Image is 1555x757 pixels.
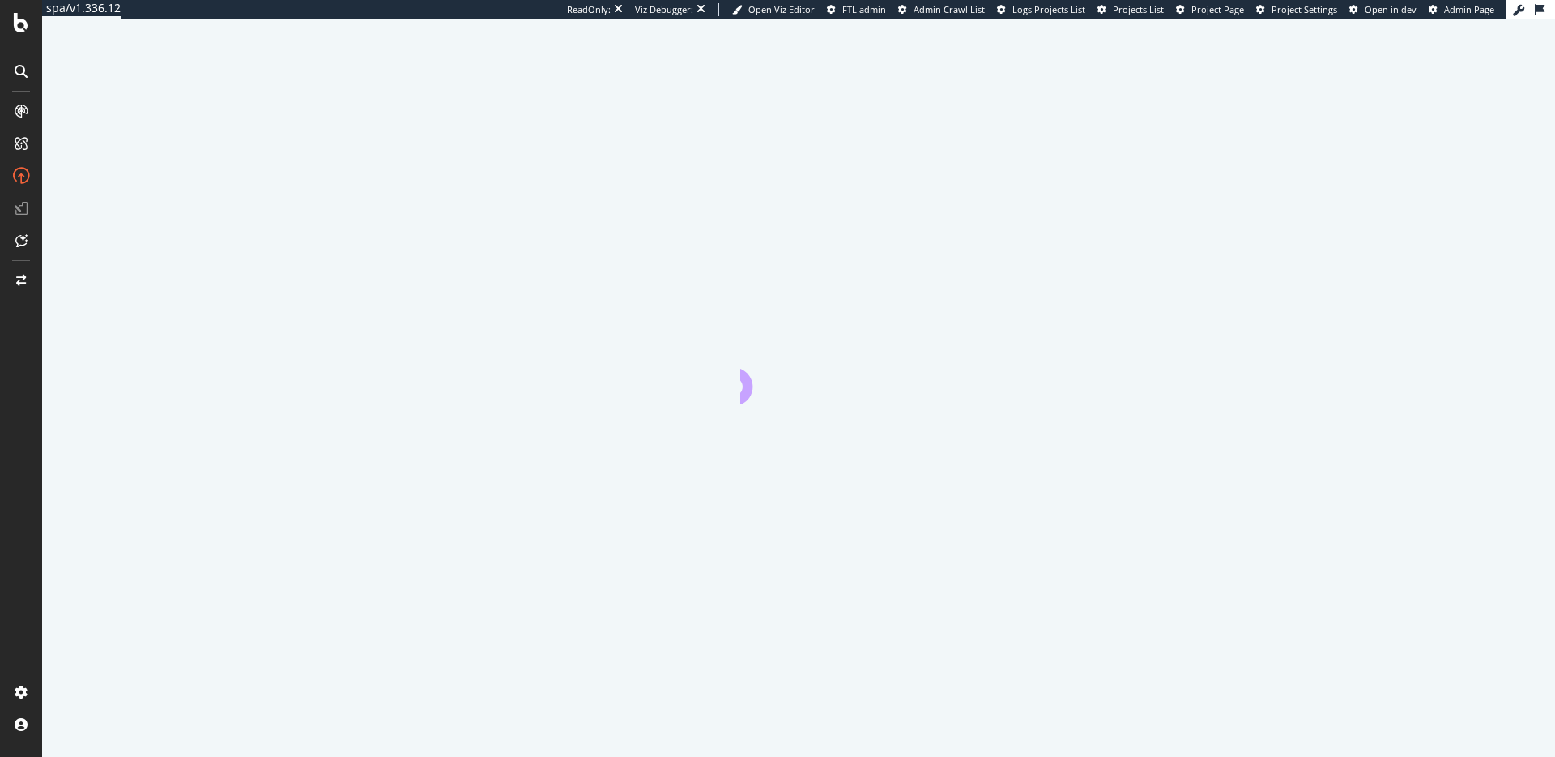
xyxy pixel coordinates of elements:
span: Admin Page [1444,3,1494,15]
span: Project Settings [1272,3,1337,15]
span: Project Page [1191,3,1244,15]
a: Project Settings [1256,3,1337,16]
a: Logs Projects List [997,3,1085,16]
a: Projects List [1097,3,1164,16]
a: Open in dev [1349,3,1417,16]
div: ReadOnly: [567,3,611,16]
a: Admin Crawl List [898,3,985,16]
a: FTL admin [827,3,886,16]
a: Admin Page [1429,3,1494,16]
div: Viz Debugger: [635,3,693,16]
a: Open Viz Editor [732,3,815,16]
span: Logs Projects List [1012,3,1085,15]
span: Projects List [1113,3,1164,15]
span: Open Viz Editor [748,3,815,15]
span: FTL admin [842,3,886,15]
a: Project Page [1176,3,1244,16]
span: Admin Crawl List [914,3,985,15]
div: animation [740,346,857,404]
span: Open in dev [1365,3,1417,15]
